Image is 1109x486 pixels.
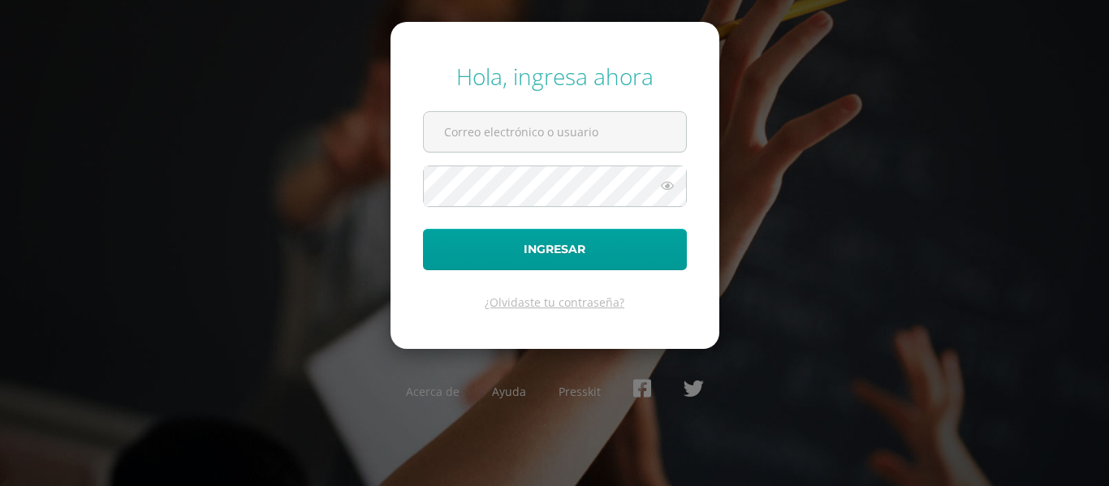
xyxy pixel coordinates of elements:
[485,295,624,310] a: ¿Olvidaste tu contraseña?
[424,112,686,152] input: Correo electrónico o usuario
[406,384,460,399] a: Acerca de
[423,229,687,270] button: Ingresar
[492,384,526,399] a: Ayuda
[423,61,687,92] div: Hola, ingresa ahora
[559,384,601,399] a: Presskit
